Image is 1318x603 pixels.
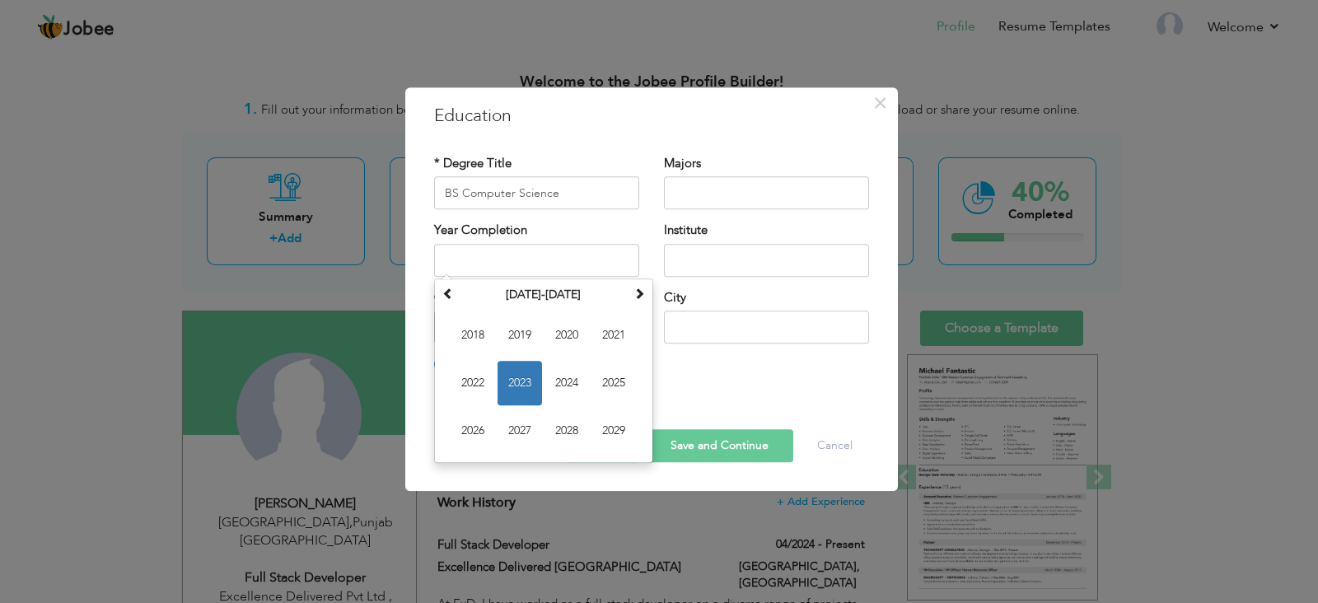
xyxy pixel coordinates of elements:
[544,409,589,453] span: 2028
[633,287,645,299] span: Next Decade
[451,409,495,453] span: 2026
[664,222,708,239] label: Institute
[867,90,894,116] button: Close
[498,409,542,453] span: 2027
[544,361,589,405] span: 2024
[591,313,636,358] span: 2021
[458,283,629,307] th: Select Decade
[498,361,542,405] span: 2023
[434,222,527,239] label: Year Completion
[544,313,589,358] span: 2020
[498,313,542,358] span: 2019
[801,429,869,462] button: Cancel
[442,287,454,299] span: Previous Decade
[434,104,869,129] h3: Education
[591,409,636,453] span: 2029
[664,155,701,172] label: Majors
[451,313,495,358] span: 2018
[591,361,636,405] span: 2025
[873,88,887,118] span: ×
[646,429,793,462] button: Save and Continue
[451,361,495,405] span: 2022
[664,289,686,306] label: City
[434,155,512,172] label: * Degree Title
